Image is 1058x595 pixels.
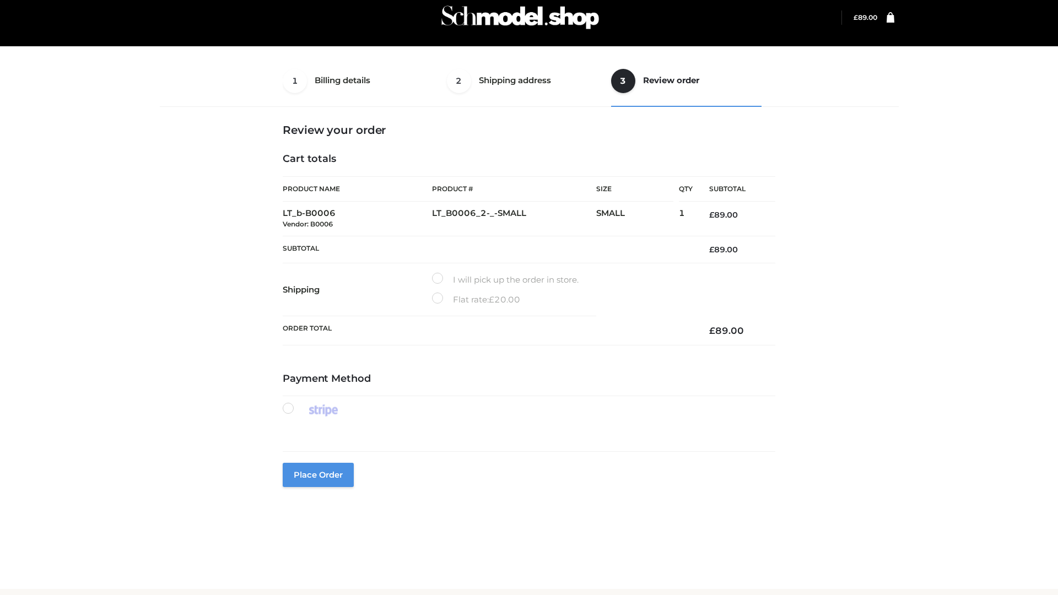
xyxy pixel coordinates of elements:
[432,176,596,202] th: Product #
[432,293,520,307] label: Flat rate:
[283,236,693,263] th: Subtotal
[489,294,494,305] span: £
[283,220,333,228] small: Vendor: B0006
[283,263,432,316] th: Shipping
[283,373,775,385] h4: Payment Method
[283,153,775,165] h4: Cart totals
[432,273,579,287] label: I will pick up the order in store.
[709,325,715,336] span: £
[709,325,744,336] bdi: 89.00
[283,176,432,202] th: Product Name
[709,210,738,220] bdi: 89.00
[596,177,673,202] th: Size
[679,202,693,236] td: 1
[854,13,877,21] a: £89.00
[709,245,738,255] bdi: 89.00
[489,294,520,305] bdi: 20.00
[283,123,775,137] h3: Review your order
[283,202,432,236] td: LT_b-B0006
[693,177,775,202] th: Subtotal
[679,176,693,202] th: Qty
[854,13,877,21] bdi: 89.00
[596,202,679,236] td: SMALL
[432,202,596,236] td: LT_B0006_2-_-SMALL
[283,316,693,345] th: Order Total
[854,13,858,21] span: £
[709,245,714,255] span: £
[283,463,354,487] button: Place order
[709,210,714,220] span: £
